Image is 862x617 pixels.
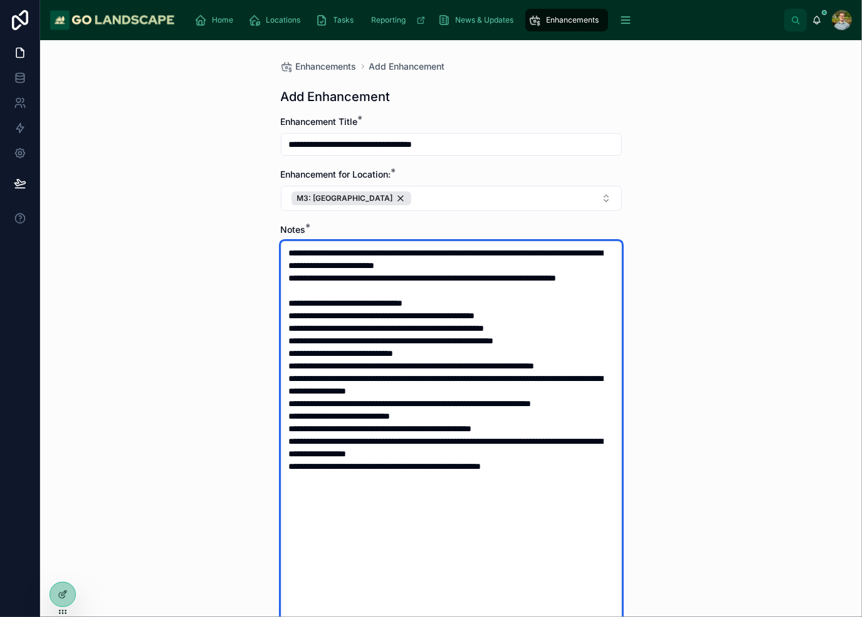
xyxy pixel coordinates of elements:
span: Home [213,15,234,25]
h1: Add Enhancement [281,88,391,105]
button: Select Button [281,186,622,211]
div: scrollable content [185,6,784,34]
span: News & Updates [456,15,514,25]
span: Enhancements [547,15,599,25]
span: Notes [281,224,306,235]
a: Add Enhancement [369,60,445,73]
span: Enhancement Title [281,116,358,127]
span: Tasks [334,15,354,25]
a: Tasks [312,9,363,31]
span: Reporting [372,15,406,25]
span: Enhancement for Location: [281,169,391,180]
img: App logo [50,10,175,30]
span: M3: [GEOGRAPHIC_DATA] [297,193,393,203]
span: Locations [266,15,301,25]
a: News & Updates [434,9,523,31]
a: Reporting [365,9,432,31]
a: Enhancements [281,60,357,73]
a: Home [191,9,243,31]
a: Enhancements [525,9,608,31]
button: Unselect 120 [292,191,411,205]
span: Enhancements [296,60,357,73]
a: Locations [245,9,310,31]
